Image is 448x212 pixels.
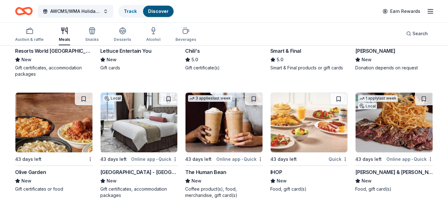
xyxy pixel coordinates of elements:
[85,37,99,42] div: Snacks
[241,157,243,162] span: •
[21,56,31,63] span: New
[412,157,413,162] span: •
[15,168,46,176] div: Olive Garden
[156,157,158,162] span: •
[175,24,196,45] button: Beverages
[355,155,382,163] div: 43 days left
[358,95,398,102] div: 1 apply last week
[15,65,93,77] div: Gift certificates, accommodation packages
[401,27,433,40] button: Search
[185,65,263,71] div: Gift certificate(s)
[362,177,372,185] span: New
[216,155,263,163] div: Online app Quick
[185,186,263,198] div: Coffee product(s), food, merchandise, gift card(s)
[100,168,178,176] div: [GEOGRAPHIC_DATA] - [GEOGRAPHIC_DATA]
[146,37,160,42] div: Alcohol
[355,47,395,55] div: [PERSON_NAME]
[277,56,283,63] span: 5.0
[175,37,196,42] div: Beverages
[50,8,101,15] span: AWCMS/WMA Holiday Luncheon
[15,47,93,55] div: Resorts World [GEOGRAPHIC_DATA]
[270,155,297,163] div: 43 days left
[21,177,31,185] span: New
[185,155,212,163] div: 43 days left
[386,155,433,163] div: Online app Quick
[15,155,41,163] div: 43 days left
[191,56,198,63] span: 5.0
[131,155,178,163] div: Online app Quick
[15,24,44,45] button: Auction & raffle
[100,92,178,198] a: Image for Venetian Resort - Las VegasLocal43 days leftOnline app•Quick[GEOGRAPHIC_DATA] - [GEOGRA...
[59,37,70,42] div: Meals
[114,24,131,45] button: Desserts
[185,93,263,152] img: Image for The Human Bean
[355,168,433,176] div: [PERSON_NAME] & [PERSON_NAME]
[270,186,348,192] div: Food, gift card(s)
[188,95,232,102] div: 3 applies last week
[412,30,428,37] span: Search
[358,103,377,109] div: Local
[270,65,348,71] div: Smart & Final products or gift cards
[100,65,178,71] div: Gift cards
[146,24,160,45] button: Alcohol
[185,92,263,198] a: Image for The Human Bean3 applieslast week43 days leftOnline app•QuickThe Human BeanNewCoffee pro...
[107,56,117,63] span: New
[59,24,70,45] button: Meals
[355,186,433,192] div: Food, gift card(s)
[355,65,433,71] div: Donation depends on request
[124,8,137,14] a: Track
[356,93,433,152] img: Image for Smith & Wollensky
[100,47,152,55] div: Lettuce Entertain You
[15,37,44,42] div: Auction & raffle
[277,177,287,185] span: New
[185,47,200,55] div: Chili's
[15,4,33,19] a: Home
[15,186,93,192] div: Gift certificates or food
[15,93,92,152] img: Image for Olive Garden
[101,93,178,152] img: Image for Venetian Resort - Las Vegas
[103,95,122,101] div: Local
[114,37,131,42] div: Desserts
[15,92,93,192] a: Image for Olive Garden43 days leftOlive GardenNewGift certificates or food
[107,177,117,185] span: New
[379,6,424,17] a: Earn Rewards
[100,186,178,198] div: Gift certificates, accommodation packages
[271,93,348,152] img: Image for IHOP
[355,92,433,192] a: Image for Smith & Wollensky1 applylast weekLocal43 days leftOnline app•Quick[PERSON_NAME] & [PERS...
[38,5,113,18] button: AWCMS/WMA Holiday Luncheon
[270,47,301,55] div: Smart & Final
[329,155,348,163] div: Quick
[148,8,169,14] a: Discover
[270,168,282,176] div: IHOP
[100,155,127,163] div: 43 days left
[185,168,226,176] div: The Human Bean
[191,177,202,185] span: New
[118,5,174,18] button: TrackDiscover
[362,56,372,63] span: New
[85,24,99,45] button: Snacks
[270,92,348,192] a: Image for IHOP43 days leftQuickIHOPNewFood, gift card(s)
